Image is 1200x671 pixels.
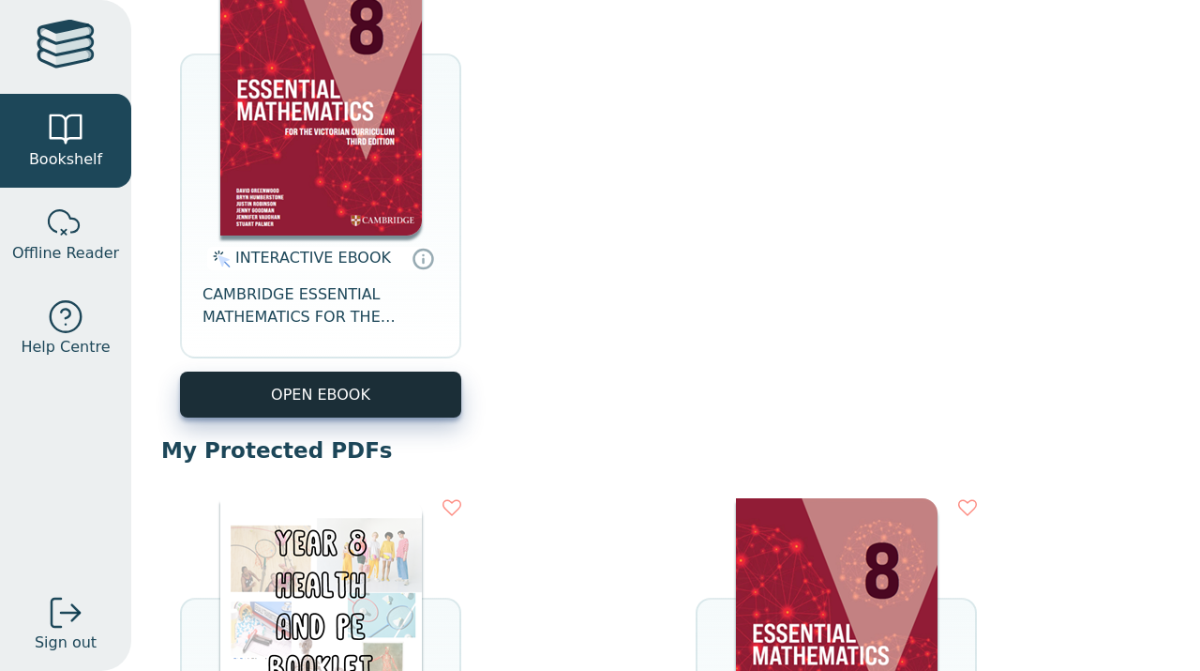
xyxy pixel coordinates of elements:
span: CAMBRIDGE ESSENTIAL MATHEMATICS FOR THE VICTORIAN CURRICULUM YEAR 8 EBOOK 3E [202,283,439,328]
p: My Protected PDFs [161,436,1170,465]
span: Sign out [35,632,97,654]
span: Bookshelf [29,148,102,171]
span: Offline Reader [12,242,119,265]
span: INTERACTIVE EBOOK [235,249,391,267]
a: Interactive eBooks are accessed online via the publisher’s portal. They contain interactive resou... [412,247,434,269]
span: Help Centre [21,336,110,358]
button: OPEN EBOOK [180,372,461,418]
img: interactive.svg [207,248,231,270]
